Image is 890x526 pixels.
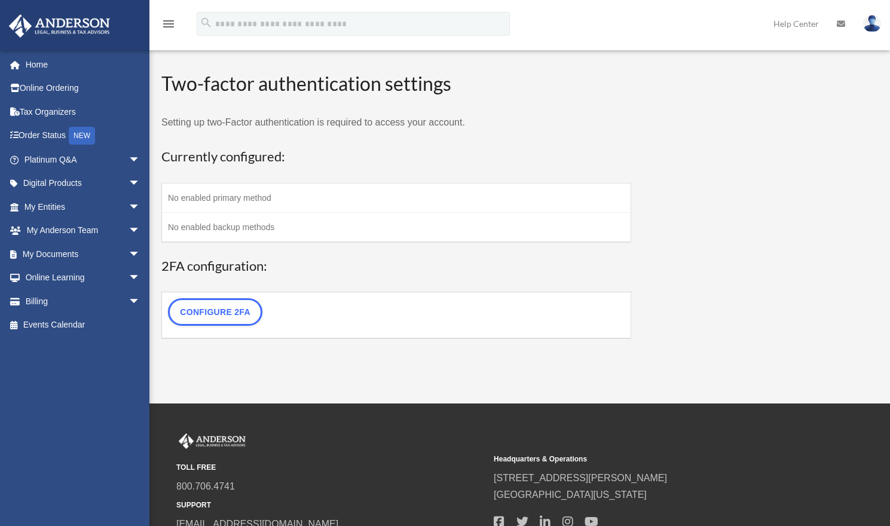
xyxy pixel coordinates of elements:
span: arrow_drop_down [129,219,152,243]
span: arrow_drop_down [129,266,152,290]
span: arrow_drop_down [129,172,152,196]
small: Headquarters & Operations [494,453,803,466]
a: [GEOGRAPHIC_DATA][US_STATE] [494,490,647,500]
a: Configure 2FA [168,298,262,326]
small: TOLL FREE [176,461,485,474]
a: Online Ordering [8,77,158,100]
a: Events Calendar [8,313,158,337]
a: My Anderson Teamarrow_drop_down [8,219,158,243]
i: menu [161,17,176,31]
a: Order StatusNEW [8,124,158,148]
a: Tax Organizers [8,100,158,124]
a: Digital Productsarrow_drop_down [8,172,158,195]
small: SUPPORT [176,499,485,512]
span: arrow_drop_down [129,195,152,219]
a: My Documentsarrow_drop_down [8,242,158,266]
a: 800.706.4741 [176,481,235,491]
a: [STREET_ADDRESS][PERSON_NAME] [494,473,667,483]
h3: Currently configured: [161,148,631,166]
td: No enabled backup methods [162,212,631,242]
td: No enabled primary method [162,183,631,212]
img: User Pic [863,15,881,32]
span: arrow_drop_down [129,242,152,267]
div: NEW [69,127,95,145]
a: Online Learningarrow_drop_down [8,266,158,290]
p: Setting up two-Factor authentication is required to access your account. [161,114,631,131]
span: arrow_drop_down [129,289,152,314]
a: menu [161,21,176,31]
img: Anderson Advisors Platinum Portal [176,433,248,449]
h2: Two-factor authentication settings [161,71,631,97]
a: Home [8,53,158,77]
img: Anderson Advisors Platinum Portal [5,14,114,38]
a: My Entitiesarrow_drop_down [8,195,158,219]
i: search [200,16,213,29]
a: Platinum Q&Aarrow_drop_down [8,148,158,172]
a: Billingarrow_drop_down [8,289,158,313]
span: arrow_drop_down [129,148,152,172]
h3: 2FA configuration: [161,257,631,276]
